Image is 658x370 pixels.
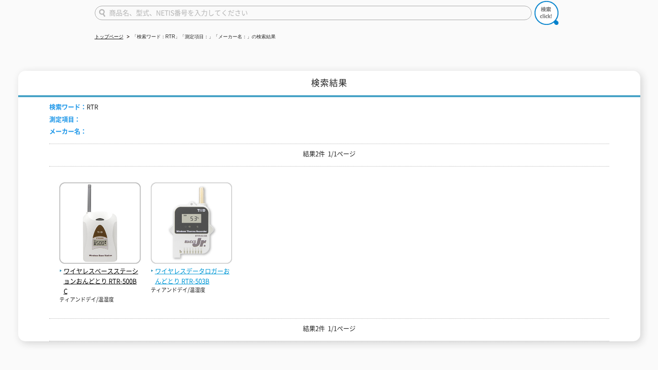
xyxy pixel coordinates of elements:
input: 商品名、型式、NETIS番号を入力してください [95,6,532,20]
span: 測定項目： [49,114,80,123]
img: RTR-503B [151,182,232,266]
p: ティアンドデイ/温湿度 [151,286,232,294]
img: btn_search.png [535,1,558,25]
h1: 検索結果 [18,71,640,97]
img: RTR-500BC [59,182,141,266]
a: ワイヤレスデータロガーおんどとり RTR-503B [151,256,232,286]
a: ワイヤレスベースステーションおんどとり RTR-500BC [59,256,141,296]
p: 結果2件 1/1ページ [49,324,609,334]
span: ワイヤレスベースステーションおんどとり RTR-500BC [59,266,141,296]
a: トップページ [95,34,123,39]
span: 検索ワード： [49,102,87,111]
p: ティアンドデイ/温湿度 [59,296,141,304]
p: 結果2件 1/1ページ [49,149,609,159]
li: 「検索ワード：RTR」「測定項目：」「メーカー名：」の検索結果 [125,32,276,42]
span: メーカー名： [49,126,87,135]
li: RTR [49,102,98,112]
span: ワイヤレスデータロガーおんどとり RTR-503B [151,266,232,286]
